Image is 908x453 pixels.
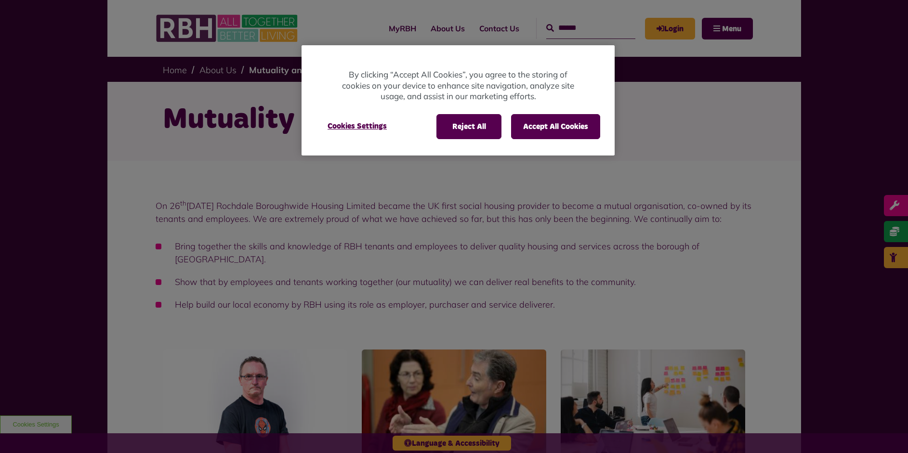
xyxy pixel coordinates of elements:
[302,45,615,155] div: Privacy
[436,114,501,139] button: Reject All
[340,69,576,102] p: By clicking “Accept All Cookies”, you agree to the storing of cookies on your device to enhance s...
[302,45,615,155] div: Cookie banner
[511,114,600,139] button: Accept All Cookies
[316,114,398,138] button: Cookies Settings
